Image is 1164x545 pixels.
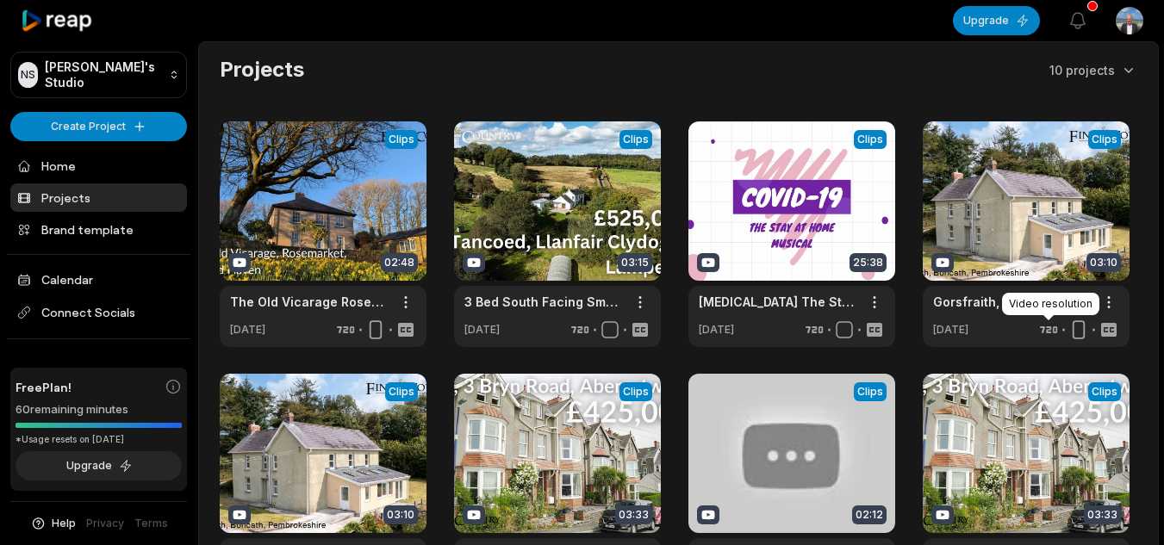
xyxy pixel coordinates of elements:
[134,516,168,531] a: Terms
[16,451,182,480] button: Upgrade
[464,293,623,311] a: 3 Bed South Facing Smallholding For Sale in Lampeter - Fine and Country [GEOGRAPHIC_DATA]
[953,6,1040,35] button: Upgrade
[699,293,857,311] a: [MEDICAL_DATA] The Stay At Home Musical
[10,152,187,180] a: Home
[230,293,389,311] a: The Old Vicarage Rosemarket | Fine and Country [GEOGRAPHIC_DATA]
[30,516,76,531] button: Help
[86,516,124,531] a: Privacy
[16,433,182,446] div: *Usage resets on [DATE]
[1002,293,1099,315] div: Video resolution
[933,293,1092,311] a: Gorsfraith, [GEOGRAPHIC_DATA], [GEOGRAPHIC_DATA] | Fine and Country [GEOGRAPHIC_DATA]
[52,516,76,531] span: Help
[10,112,187,141] button: Create Project
[16,378,72,396] span: Free Plan!
[18,62,38,88] div: NS
[10,265,187,294] a: Calendar
[1049,61,1137,79] button: 10 projects
[220,56,304,84] h2: Projects
[45,59,162,90] p: [PERSON_NAME]'s Studio
[10,215,187,244] a: Brand template
[16,401,182,418] div: 60 remaining minutes
[10,183,187,212] a: Projects
[10,297,187,328] span: Connect Socials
